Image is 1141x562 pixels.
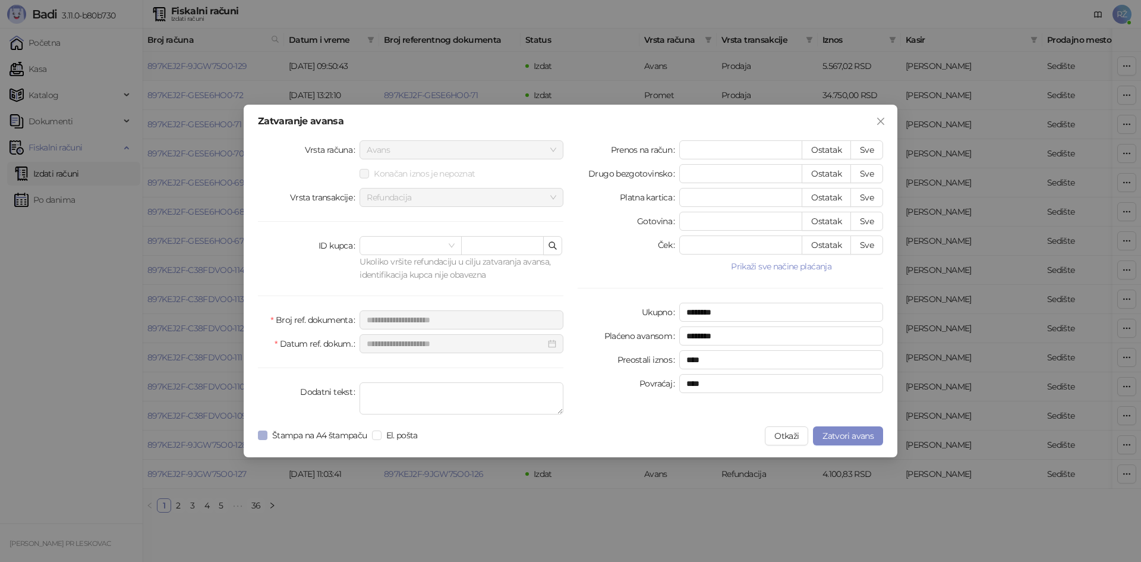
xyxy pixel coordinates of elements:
span: Štampa na A4 štampaču [267,429,372,442]
button: Ostatak [802,188,851,207]
input: Broj ref. dokumenta [360,310,563,329]
button: Ostatak [802,140,851,159]
button: Ostatak [802,164,851,183]
button: Sve [850,188,883,207]
span: El. pošta [382,429,423,442]
label: Dodatni tekst [300,382,360,401]
label: Preostali iznos [617,350,680,369]
button: Ostatak [802,236,851,255]
label: Vrsta transakcije [290,188,360,207]
label: Drugo bezgotovinsko [588,164,679,183]
span: Zatvori avans [822,431,874,441]
button: Zatvori avans [813,426,883,445]
input: Datum ref. dokum. [367,337,546,350]
label: Ukupno [642,303,680,322]
label: Plaćeno avansom [604,326,680,346]
label: ID kupca [319,236,360,255]
button: Sve [850,212,883,231]
span: close [876,117,885,126]
textarea: Dodatni tekst [360,382,563,415]
div: Zatvaranje avansa [258,117,883,126]
label: Ček [658,236,679,255]
div: Ukoliko vršite refundaciju u cilju zatvaranja avansa, identifikacija kupca nije obavezna [360,255,563,281]
span: Zatvori [871,117,890,126]
span: Avans [367,141,556,159]
button: Sve [850,164,883,183]
label: Vrsta računa [305,140,360,159]
button: Close [871,112,890,131]
button: Sve [850,236,883,255]
label: Povraćaj [639,374,679,393]
label: Platna kartica [620,188,679,207]
label: Broj ref. dokumenta [270,310,360,329]
button: Ostatak [802,212,851,231]
label: Gotovina [637,212,679,231]
button: Otkaži [765,426,808,445]
button: Sve [850,140,883,159]
label: Prenos na račun [611,140,680,159]
label: Datum ref. dokum. [275,334,360,353]
button: Prikaži sve načine plaćanja [679,259,883,274]
span: Konačan iznos je nepoznat [369,167,480,180]
span: Refundacija [367,189,556,206]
